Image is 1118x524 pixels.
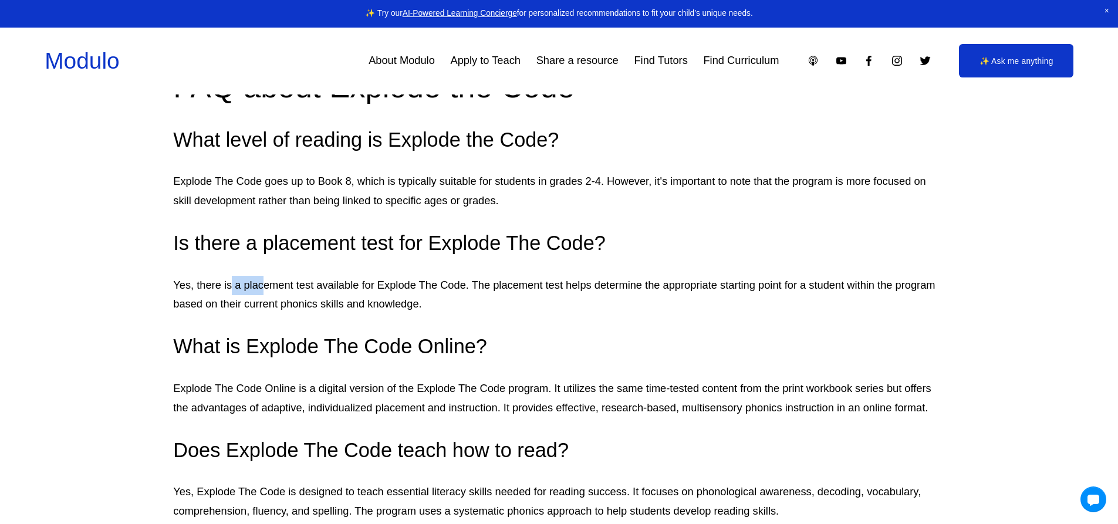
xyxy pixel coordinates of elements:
[536,50,619,72] a: Share a resource
[959,44,1073,77] a: ✨ Ask me anything
[369,50,435,72] a: About Modulo
[173,437,944,464] h3: Does Explode The Code teach how to read?
[403,9,517,18] a: AI-Powered Learning Concierge
[173,229,944,256] h3: Is there a placement test for Explode The Code?
[451,50,521,72] a: Apply to Teach
[919,55,931,67] a: Twitter
[835,55,847,67] a: YouTube
[703,50,779,72] a: Find Curriculum
[45,48,119,73] a: Modulo
[634,50,687,72] a: Find Tutors
[863,55,875,67] a: Facebook
[891,55,903,67] a: Instagram
[173,333,944,360] h3: What is Explode The Code Online?
[173,482,944,521] p: Yes, Explode The Code is designed to teach essential literacy skills needed for reading success. ...
[173,379,944,418] p: Explode The Code Online is a digital version of the Explode The Code program. It utilizes the sam...
[807,55,819,67] a: Apple Podcasts
[173,276,944,315] p: Yes, there is a placement test available for Explode The Code. The placement test helps determine...
[173,172,944,211] p: Explode The Code goes up to Book 8, which is typically suitable for students in grades 2-4. Howev...
[173,126,944,153] h3: What level of reading is Explode the Code?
